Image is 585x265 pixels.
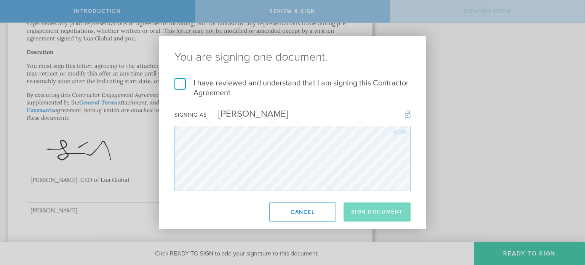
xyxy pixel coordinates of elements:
div: Signing as [174,112,207,118]
button: Sign Document [344,202,411,222]
button: Cancel [269,202,336,222]
label: I have reviewed and understand that I am signing this Contractor Agreement [174,78,411,98]
iframe: Chat Widget [547,206,585,242]
ng-pluralize: You are signing one document. [174,51,411,63]
div: [PERSON_NAME] [207,108,288,119]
